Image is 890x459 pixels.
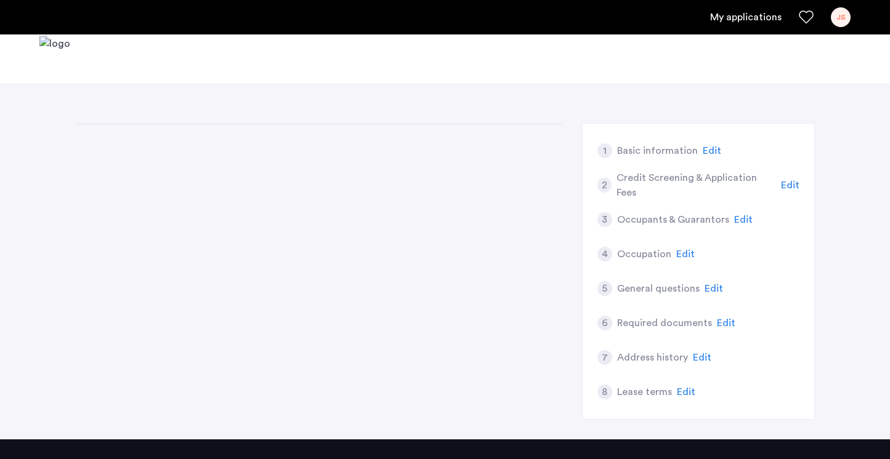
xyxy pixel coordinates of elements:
[705,284,723,293] span: Edit
[693,353,711,362] span: Edit
[597,316,612,330] div: 6
[617,281,700,296] h5: General questions
[617,385,672,399] h5: Lease terms
[597,385,612,399] div: 8
[617,212,729,227] h5: Occupants & Guarantors
[703,146,721,156] span: Edit
[39,36,70,82] img: logo
[39,36,70,82] a: Cazamio logo
[597,178,612,193] div: 2
[597,350,612,365] div: 7
[831,7,851,27] div: JS
[781,180,799,190] span: Edit
[617,170,776,200] h5: Credit Screening & Application Fees
[734,215,753,225] span: Edit
[597,247,612,261] div: 4
[717,318,735,328] span: Edit
[617,350,688,365] h5: Address history
[617,316,712,330] h5: Required documents
[617,143,698,158] h5: Basic information
[597,212,612,227] div: 3
[597,281,612,296] div: 5
[799,10,814,25] a: Favorites
[617,247,671,261] h5: Occupation
[597,143,612,158] div: 1
[710,10,782,25] a: My application
[677,387,695,397] span: Edit
[676,249,695,259] span: Edit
